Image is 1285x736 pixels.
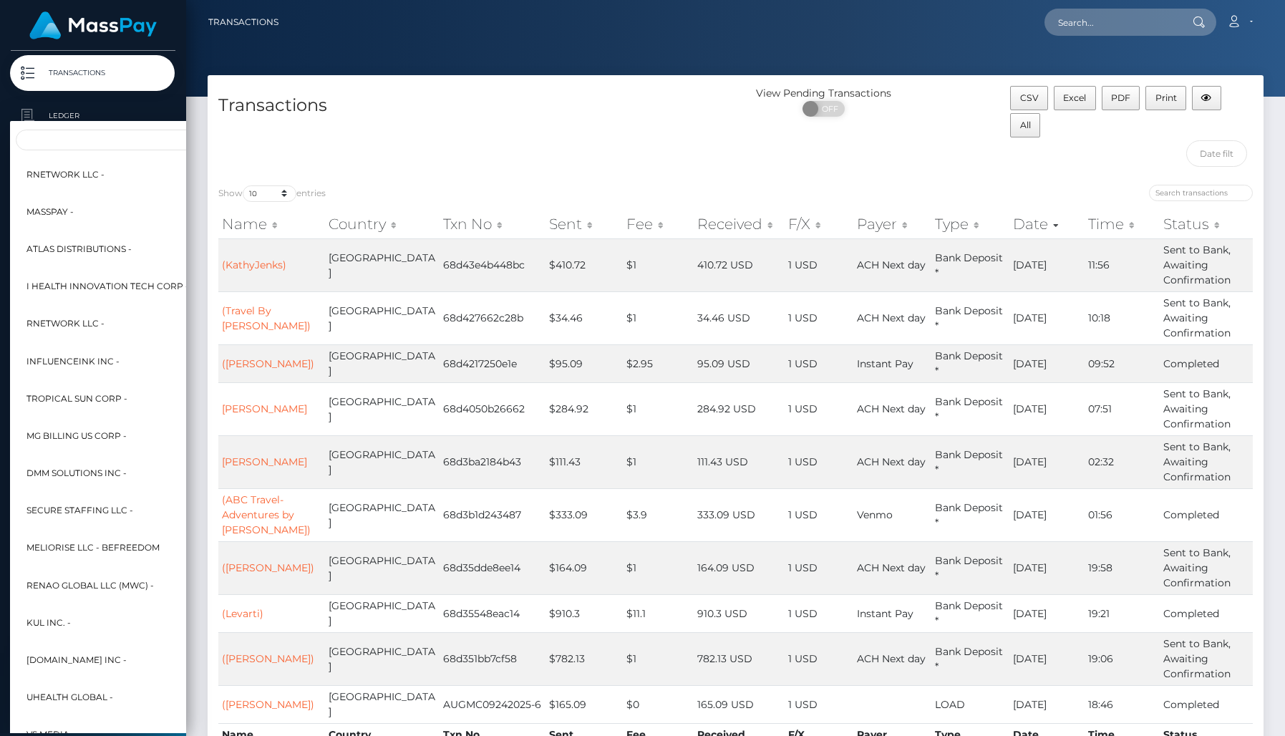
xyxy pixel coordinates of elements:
td: [DATE] [1009,541,1085,594]
td: 782.13 USD [694,632,785,685]
p: Ledger [16,105,169,127]
span: All [1020,120,1031,130]
td: 11:56 [1085,238,1160,291]
a: [PERSON_NAME] [222,455,307,468]
input: Date filter [1186,140,1247,167]
td: 68d3ba2184b43 [440,435,545,488]
select: Showentries [243,185,296,202]
td: $111.43 [545,435,623,488]
td: Bank Deposit * [931,435,1009,488]
td: $1 [623,632,694,685]
th: Payer: activate to sort column ascending [853,210,931,238]
td: [GEOGRAPHIC_DATA] [325,685,440,723]
span: Venmo [857,508,893,521]
span: UHealth Global - [26,688,113,707]
p: Transactions [16,62,169,84]
td: 1 USD [785,344,853,382]
td: 07:51 [1085,382,1160,435]
a: (Levarti) [222,607,263,620]
td: [GEOGRAPHIC_DATA] [325,238,440,291]
a: Transactions [208,7,278,37]
span: PDF [1111,92,1130,103]
button: All [1010,113,1040,137]
span: Atlas Distributions - [26,240,132,258]
td: 68d43e4b448bc [440,238,545,291]
span: Tropical Sun Corp - [26,389,127,407]
img: MassPay Logo [29,11,157,39]
td: [GEOGRAPHIC_DATA] [325,488,440,541]
td: $1 [623,382,694,435]
td: 111.43 USD [694,435,785,488]
th: Name: activate to sort column ascending [218,210,325,238]
td: Completed [1160,344,1253,382]
span: Meliorise LLC - BEfreedom [26,538,160,557]
a: [PERSON_NAME] [222,402,307,415]
td: 01:56 [1085,488,1160,541]
td: 19:21 [1085,594,1160,632]
a: ([PERSON_NAME]) [222,357,314,370]
th: F/X: activate to sort column ascending [785,210,853,238]
span: Print [1155,92,1177,103]
td: Completed [1160,685,1253,723]
td: [GEOGRAPHIC_DATA] [325,291,440,344]
td: 333.09 USD [694,488,785,541]
td: Bank Deposit * [931,488,1009,541]
th: Country: activate to sort column ascending [325,210,440,238]
span: MassPay - [26,202,74,221]
td: [GEOGRAPHIC_DATA] [325,382,440,435]
td: 910.3 USD [694,594,785,632]
a: (ABC Travel-Adventures by [PERSON_NAME]) [222,493,311,536]
td: 1 USD [785,382,853,435]
span: [DOMAIN_NAME] INC - [26,651,127,669]
td: 1 USD [785,594,853,632]
span: Renao Global LLC (MWC) - [26,576,154,594]
a: Ledger [10,98,175,134]
td: [DATE] [1009,238,1085,291]
th: Status: activate to sort column ascending [1160,210,1253,238]
span: RNetwork LLC - [26,165,105,183]
span: I HEALTH INNOVATION TECH CORP - [26,277,189,296]
td: 1 USD [785,541,853,594]
td: 68d3b1d243487 [440,488,545,541]
td: $1 [623,238,694,291]
td: [DATE] [1009,488,1085,541]
span: CSV [1020,92,1039,103]
td: Sent to Bank, Awaiting Confirmation [1160,238,1253,291]
td: 68d351bb7cf58 [440,632,545,685]
span: ACH Next day [857,652,926,665]
td: 164.09 USD [694,541,785,594]
td: [GEOGRAPHIC_DATA] [325,435,440,488]
td: [GEOGRAPHIC_DATA] [325,632,440,685]
td: 19:06 [1085,632,1160,685]
label: Show entries [218,185,326,202]
td: 1 USD [785,632,853,685]
td: 1 USD [785,291,853,344]
th: Fee: activate to sort column ascending [623,210,694,238]
td: $11.1 [623,594,694,632]
td: 18:46 [1085,685,1160,723]
td: [DATE] [1009,435,1085,488]
td: $34.46 [545,291,623,344]
button: Column visibility [1192,86,1221,110]
td: $1 [623,435,694,488]
td: 68d35dde8ee14 [440,541,545,594]
td: $3.9 [623,488,694,541]
td: 165.09 USD [694,685,785,723]
input: Search [16,130,331,150]
a: (KathyJenks) [222,258,286,271]
input: Search... [1044,9,1179,36]
th: Date: activate to sort column ascending [1009,210,1085,238]
h4: Transactions [218,93,725,118]
td: 10:18 [1085,291,1160,344]
td: LOAD [931,685,1009,723]
td: 284.92 USD [694,382,785,435]
td: Sent to Bank, Awaiting Confirmation [1160,541,1253,594]
td: 1 USD [785,435,853,488]
span: ACH Next day [857,561,926,574]
a: Transactions [10,55,175,91]
td: Sent to Bank, Awaiting Confirmation [1160,435,1253,488]
td: 34.46 USD [694,291,785,344]
span: MG Billing US Corp - [26,426,127,445]
a: (Travel By [PERSON_NAME]) [222,304,311,332]
td: $95.09 [545,344,623,382]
